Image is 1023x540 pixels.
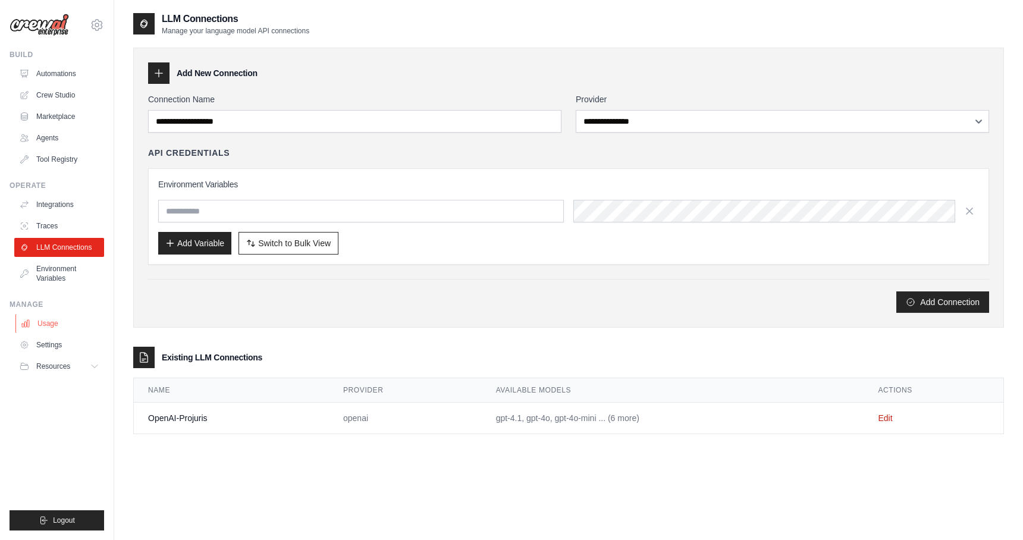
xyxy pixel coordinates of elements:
a: Traces [14,216,104,236]
span: Switch to Bulk View [258,237,331,249]
div: Manage [10,300,104,309]
button: Switch to Bulk View [239,232,338,255]
label: Provider [576,93,989,105]
label: Connection Name [148,93,561,105]
div: Operate [10,181,104,190]
h4: API Credentials [148,147,230,159]
button: Logout [10,510,104,530]
th: Name [134,378,329,403]
h3: Add New Connection [177,67,258,79]
td: gpt-4.1, gpt-4o, gpt-4o-mini ... (6 more) [482,403,864,434]
h3: Environment Variables [158,178,979,190]
a: LLM Connections [14,238,104,257]
th: Provider [329,378,482,403]
a: Automations [14,64,104,83]
a: Crew Studio [14,86,104,105]
td: openai [329,403,482,434]
button: Add Connection [896,291,989,313]
img: Logo [10,14,69,36]
p: Manage your language model API connections [162,26,309,36]
a: Environment Variables [14,259,104,288]
a: Marketplace [14,107,104,126]
a: Agents [14,128,104,147]
span: Logout [53,516,75,525]
a: Tool Registry [14,150,104,169]
a: Integrations [14,195,104,214]
button: Resources [14,357,104,376]
a: Usage [15,314,105,333]
th: Actions [864,378,1003,403]
td: OpenAI-Projuris [134,403,329,434]
span: Resources [36,362,70,371]
h3: Existing LLM Connections [162,351,262,363]
div: Build [10,50,104,59]
button: Add Variable [158,232,231,255]
h2: LLM Connections [162,12,309,26]
a: Settings [14,335,104,354]
a: Edit [878,413,892,423]
th: Available Models [482,378,864,403]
